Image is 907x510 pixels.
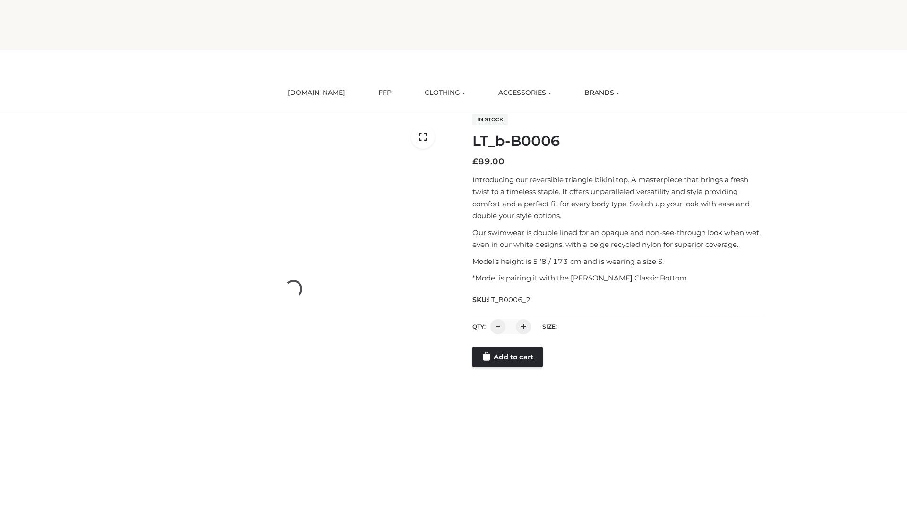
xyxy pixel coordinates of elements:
label: QTY: [472,323,486,330]
label: Size: [542,323,557,330]
bdi: 89.00 [472,156,505,167]
a: Add to cart [472,347,543,367]
p: *Model is pairing it with the [PERSON_NAME] Classic Bottom [472,272,767,284]
p: Model’s height is 5 ‘8 / 173 cm and is wearing a size S. [472,255,767,268]
span: £ [472,156,478,167]
p: Our swimwear is double lined for an opaque and non-see-through look when wet, even in our white d... [472,227,767,251]
h1: LT_b-B0006 [472,133,767,150]
a: ACCESSORIES [491,83,558,103]
a: CLOTHING [418,83,472,103]
span: SKU: [472,294,531,306]
span: In stock [472,114,508,125]
a: FFP [371,83,399,103]
p: Introducing our reversible triangle bikini top. A masterpiece that brings a fresh twist to a time... [472,174,767,222]
a: [DOMAIN_NAME] [281,83,352,103]
span: LT_B0006_2 [488,296,531,304]
a: BRANDS [577,83,626,103]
